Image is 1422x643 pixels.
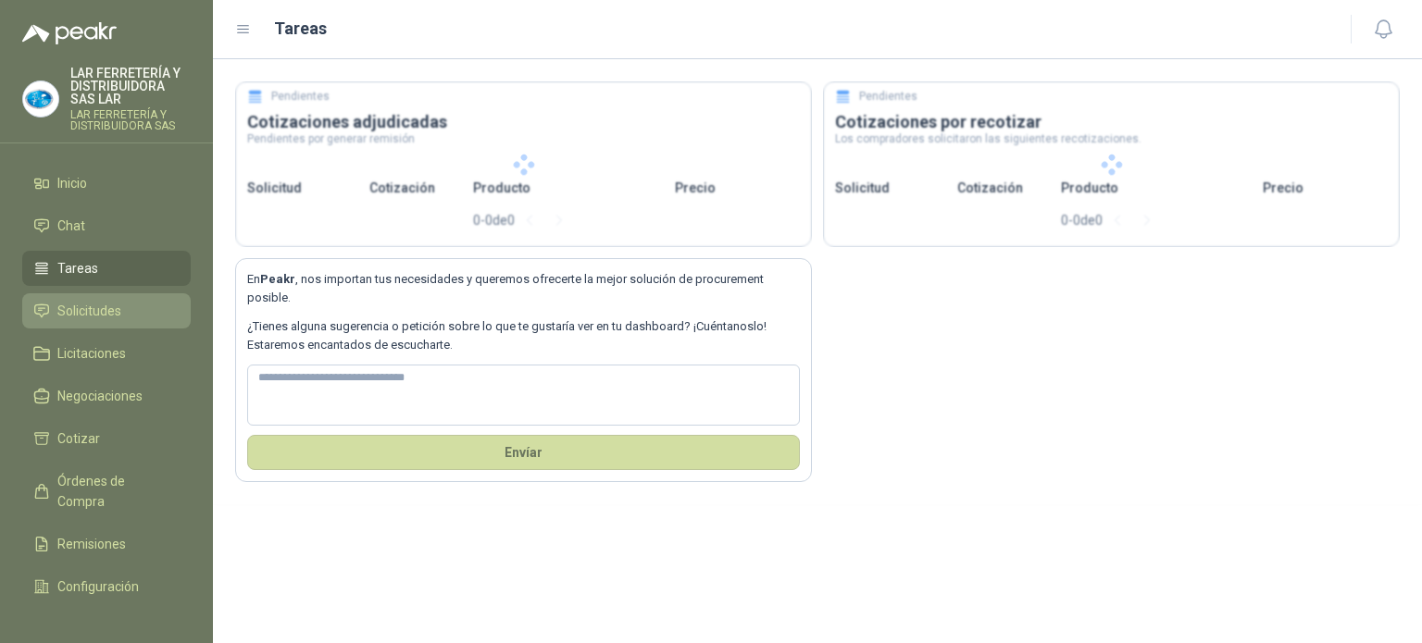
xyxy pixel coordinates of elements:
[260,272,295,286] b: Peakr
[57,216,85,236] span: Chat
[22,336,191,371] a: Licitaciones
[22,22,117,44] img: Logo peakr
[57,576,139,597] span: Configuración
[57,471,173,512] span: Órdenes de Compra
[57,301,121,321] span: Solicitudes
[57,343,126,364] span: Licitaciones
[22,526,191,562] a: Remisiones
[70,109,191,131] p: LAR FERRETERÍA Y DISTRIBUIDORA SAS
[22,378,191,414] a: Negociaciones
[22,421,191,456] a: Cotizar
[247,317,800,355] p: ¿Tienes alguna sugerencia o petición sobre lo que te gustaría ver en tu dashboard? ¡Cuéntanoslo! ...
[247,270,800,308] p: En , nos importan tus necesidades y queremos ofrecerte la mejor solución de procurement posible.
[274,16,327,42] h1: Tareas
[22,569,191,604] a: Configuración
[57,258,98,278] span: Tareas
[247,435,800,470] button: Envíar
[22,251,191,286] a: Tareas
[70,67,191,105] p: LAR FERRETERÍA Y DISTRIBUIDORA SAS LAR
[57,173,87,193] span: Inicio
[57,428,100,449] span: Cotizar
[22,464,191,519] a: Órdenes de Compra
[23,81,58,117] img: Company Logo
[57,534,126,554] span: Remisiones
[22,166,191,201] a: Inicio
[57,386,143,406] span: Negociaciones
[22,208,191,243] a: Chat
[22,293,191,328] a: Solicitudes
